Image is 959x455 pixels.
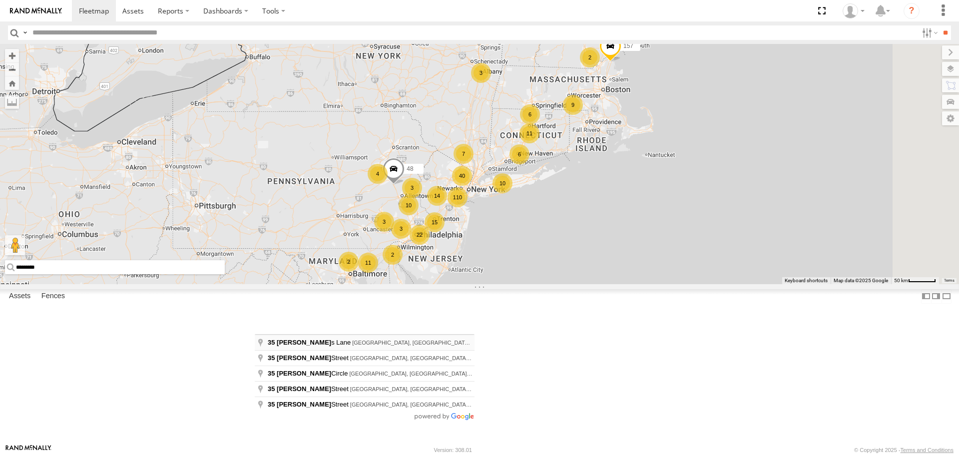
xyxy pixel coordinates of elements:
[268,354,275,362] span: 35
[277,385,331,393] span: [PERSON_NAME]
[268,339,275,346] span: 35
[5,62,19,76] button: Zoom out
[5,235,25,255] button: Drag Pegman onto the map to open Street View
[358,253,378,273] div: 11
[425,212,445,232] div: 15
[374,212,394,232] div: 3
[352,340,530,346] span: [GEOGRAPHIC_DATA], [GEOGRAPHIC_DATA], [GEOGRAPHIC_DATA]
[454,144,474,164] div: 7
[509,144,529,164] div: 6
[391,219,411,239] div: 3
[368,164,388,184] div: 4
[471,63,491,83] div: 3
[918,25,940,40] label: Search Filter Options
[834,278,888,283] span: Map data ©2025 Google
[901,447,954,453] a: Terms and Conditions
[5,76,19,90] button: Zoom Home
[623,43,633,50] span: 157
[21,25,29,40] label: Search Query
[944,278,955,282] a: Terms (opens in new tab)
[5,445,51,455] a: Visit our Website
[448,187,468,207] div: 110
[350,355,528,361] span: [GEOGRAPHIC_DATA], [GEOGRAPHIC_DATA], [GEOGRAPHIC_DATA]
[427,186,447,206] div: 14
[5,95,19,109] label: Measure
[492,173,512,193] div: 10
[350,386,528,392] span: [GEOGRAPHIC_DATA], [GEOGRAPHIC_DATA], [GEOGRAPHIC_DATA]
[894,278,908,283] span: 50 km
[350,402,528,408] span: [GEOGRAPHIC_DATA], [GEOGRAPHIC_DATA], [GEOGRAPHIC_DATA]
[36,290,70,304] label: Fences
[4,290,35,304] label: Assets
[277,370,331,377] span: [PERSON_NAME]
[268,339,352,346] span: s Lane
[268,370,349,377] span: Circle
[942,289,952,304] label: Hide Summary Table
[349,371,527,377] span: [GEOGRAPHIC_DATA], [GEOGRAPHIC_DATA], [GEOGRAPHIC_DATA]
[383,245,403,265] div: 2
[921,289,931,304] label: Dock Summary Table to the Left
[891,277,939,284] button: Map Scale: 50 km per 52 pixels
[904,3,920,19] i: ?
[10,7,62,14] img: rand-logo.svg
[268,385,275,393] span: 35
[931,289,941,304] label: Dock Summary Table to the Right
[563,95,583,115] div: 9
[452,166,472,186] div: 40
[399,195,419,215] div: 10
[268,401,350,408] span: Street
[5,49,19,62] button: Zoom in
[268,354,350,362] span: Street
[839,3,868,18] div: Kim Nappi
[268,370,275,377] span: 35
[268,401,331,408] span: 35 [PERSON_NAME]
[580,47,600,67] div: 2
[942,111,959,125] label: Map Settings
[434,447,472,453] div: Version: 308.01
[410,225,430,245] div: 22
[785,277,828,284] button: Keyboard shortcuts
[519,123,539,143] div: 11
[402,178,422,198] div: 3
[520,104,540,124] div: 6
[277,354,331,362] span: [PERSON_NAME]
[339,252,359,272] div: 2
[268,385,350,393] span: Street
[277,339,331,346] span: [PERSON_NAME]
[854,447,954,453] div: © Copyright 2025 -
[407,166,413,173] span: 48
